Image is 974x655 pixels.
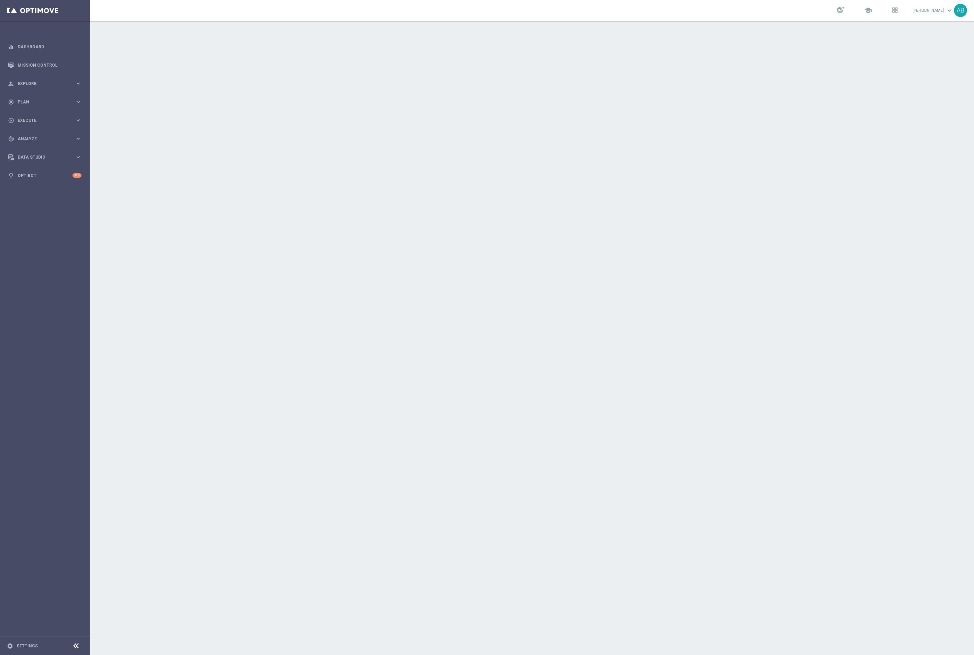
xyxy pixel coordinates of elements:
[8,81,82,86] button: person_search Explore keyboard_arrow_right
[72,173,82,178] div: +10
[8,99,14,105] i: gps_fixed
[18,155,75,159] span: Data Studio
[864,7,872,14] span: school
[8,173,14,179] i: lightbulb
[8,136,14,142] i: track_changes
[912,5,954,16] a: [PERSON_NAME]keyboard_arrow_down
[8,154,75,160] div: Data Studio
[18,166,72,185] a: Optibot
[8,166,82,185] div: Optibot
[946,7,953,14] span: keyboard_arrow_down
[8,117,14,124] i: play_circle_outline
[75,154,82,160] i: keyboard_arrow_right
[18,37,82,56] a: Dashboard
[8,44,82,50] button: equalizer Dashboard
[8,62,82,68] button: Mission Control
[18,56,82,74] a: Mission Control
[8,37,82,56] div: Dashboard
[954,4,967,17] div: AB
[8,99,75,105] div: Plan
[8,173,82,178] button: lightbulb Optibot +10
[8,154,82,160] button: Data Studio keyboard_arrow_right
[75,135,82,142] i: keyboard_arrow_right
[18,82,75,86] span: Explore
[8,136,75,142] div: Analyze
[18,100,75,104] span: Plan
[17,644,38,648] a: Settings
[8,117,75,124] div: Execute
[8,56,82,74] div: Mission Control
[7,643,13,649] i: settings
[8,81,75,87] div: Explore
[8,136,82,142] button: track_changes Analyze keyboard_arrow_right
[8,44,14,50] i: equalizer
[8,81,14,87] i: person_search
[75,117,82,124] i: keyboard_arrow_right
[75,99,82,105] i: keyboard_arrow_right
[8,99,82,105] button: gps_fixed Plan keyboard_arrow_right
[18,118,75,123] span: Execute
[8,118,82,123] button: play_circle_outline Execute keyboard_arrow_right
[75,80,82,87] i: keyboard_arrow_right
[18,137,75,141] span: Analyze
